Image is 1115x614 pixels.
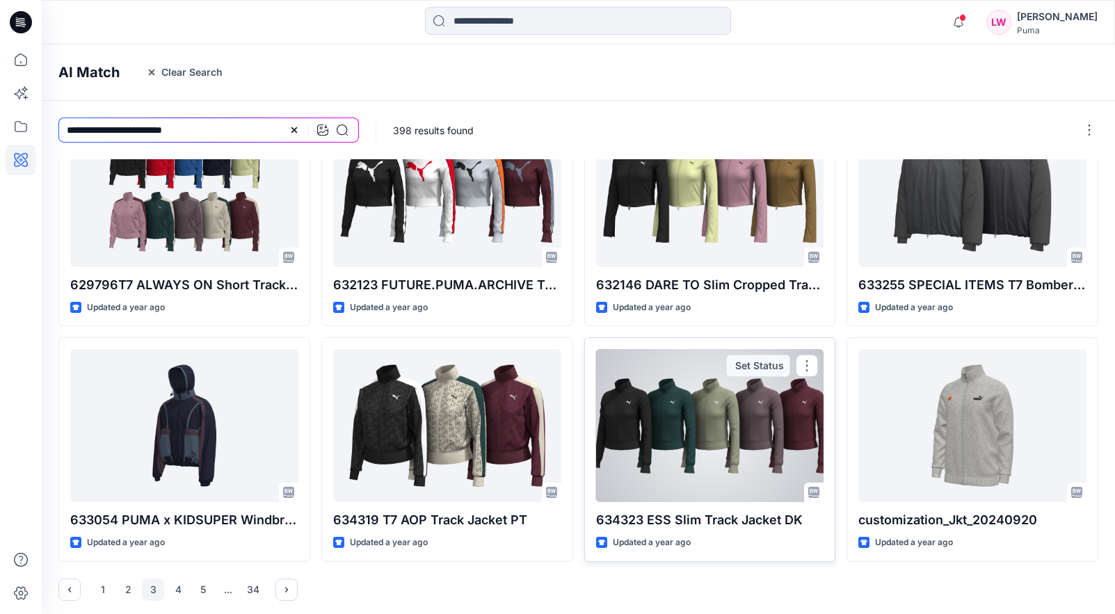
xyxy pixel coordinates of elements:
p: Updated a year ago [613,535,691,550]
button: 5 [192,579,214,601]
a: 633255 SPECIAL ITEMS T7 Bomber Jacket [858,114,1086,267]
div: Puma [1017,25,1098,35]
a: customization_Jkt_20240920 [858,349,1086,502]
a: 632123 FUTURE.PUMA.ARCHIVE T7 Slim Cropped Track Jacket [333,114,561,267]
p: 632146 DARE TO Slim Cropped Track Jacket [596,275,824,295]
a: 632146 DARE TO Slim Cropped Track Jacket [596,114,824,267]
a: 634323 ESS Slim Track Jacket DK [596,349,824,502]
a: 634319 T7 AOP Track Jacket PT [333,349,561,502]
p: 632123 FUTURE.PUMA.ARCHIVE T7 Slim Cropped Track Jacket [333,275,561,295]
p: 634323 ESS Slim Track Jacket DK [596,510,824,530]
button: 2 [117,579,139,601]
p: Updated a year ago [875,535,953,550]
a: 633054 PUMA x KIDSUPER Windbreaker Jacket [70,349,298,502]
p: Updated a year ago [613,300,691,315]
button: 4 [167,579,189,601]
h4: AI Match [58,64,120,81]
p: Updated a year ago [87,300,165,315]
p: customization_Jkt_20240920 [858,510,1086,530]
button: 3 [142,579,164,601]
button: 1 [92,579,114,601]
p: Updated a year ago [350,535,428,550]
p: 633255 SPECIAL ITEMS T7 Bomber Jacket [858,275,1086,295]
div: ... [217,579,239,601]
p: Updated a year ago [87,535,165,550]
p: 629796T7 ALWAYS ON Short Track Jacket [70,275,298,295]
button: 34 [242,579,264,601]
p: 634319 T7 AOP Track Jacket PT [333,510,561,530]
p: Updated a year ago [875,300,953,315]
div: LW [986,10,1011,35]
p: 633054 PUMA x KIDSUPER Windbreaker Jacket [70,510,298,530]
p: 398 results found [393,123,474,138]
button: Clear Search [137,61,232,83]
p: Updated a year ago [350,300,428,315]
a: 629796T7 ALWAYS ON Short Track Jacket [70,114,298,267]
div: [PERSON_NAME] [1017,8,1098,25]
